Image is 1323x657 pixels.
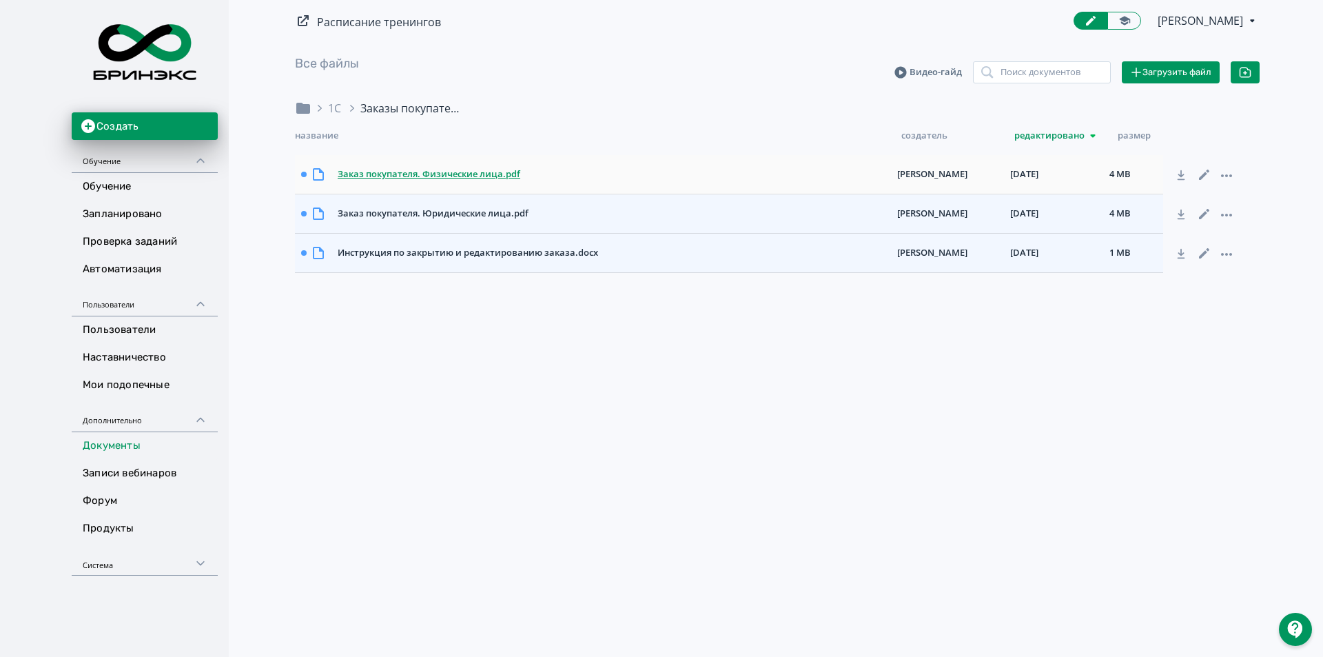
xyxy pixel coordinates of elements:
a: Мои подопечные [72,372,218,399]
a: Проверка заданий [72,228,218,256]
div: 1С [328,100,341,117]
div: Редактировано [1014,128,1118,144]
a: Запланировано [72,201,218,228]
div: 1 MB [1104,241,1163,265]
span: Айгуль Мингазова [1158,12,1245,29]
div: Пользователи [72,283,218,316]
a: Пользователи [72,316,218,344]
img: https://files.teachbase.ru/system/account/52438/logo/medium-8cc39d3de9861fc31387165adde7979b.png [83,8,207,96]
div: Создатель [901,128,1014,144]
a: Обучение [72,173,218,201]
span: [DATE] [1010,207,1038,221]
div: 4 MB [1104,201,1163,226]
div: Система [72,543,218,576]
a: Документы [72,432,218,460]
div: Размер [1118,128,1173,144]
a: Форум [72,487,218,515]
div: Название [295,128,901,144]
div: Заказ покупателя. Юридические лица.pdf[PERSON_NAME][DATE]4 MB [295,194,1163,234]
div: [PERSON_NAME] [892,201,1005,226]
a: Расписание тренингов [317,14,441,30]
a: Все файлы [295,56,359,71]
a: Видео-гайд [894,65,962,79]
div: Инструкция по закрытию и редактированию заказа.docx[PERSON_NAME][DATE]1 MB [295,234,1163,273]
div: Дополнительно [72,399,218,432]
a: Продукты [72,515,218,543]
div: 1С [311,100,341,117]
div: Обучение [72,140,218,173]
a: Переключиться в режим ученика [1107,12,1141,30]
a: Записи вебинаров [72,460,218,487]
a: Автоматизация [72,256,218,283]
div: Заказ покупателя. Юридические лица.pdf [332,201,892,226]
div: Инструкция по закрытию и редактированию заказа.docx [332,241,892,265]
span: [DATE] [1010,246,1038,260]
div: Заказ покупателя. Физические лица.pdf[PERSON_NAME][DATE]4 MB [295,155,1163,194]
button: Создать [72,112,218,140]
div: Заказ покупателя. Физические лица.pdf [332,162,892,187]
a: Наставничество [72,344,218,372]
button: Загрузить файл [1122,61,1220,83]
div: [PERSON_NAME] [892,241,1005,265]
div: Заказы покупателей [344,100,464,117]
div: [PERSON_NAME] [892,162,1005,187]
span: [DATE] [1010,168,1038,181]
div: 4 MB [1104,162,1163,187]
div: Заказы покупателей [360,100,464,117]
